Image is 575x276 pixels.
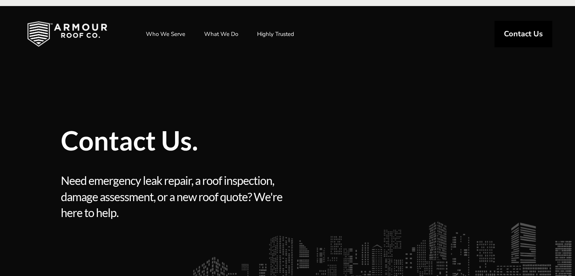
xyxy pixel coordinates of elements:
[138,25,193,43] a: Who We Serve
[61,172,285,221] span: Need emergency leak repair, a roof inspection, damage assessment, or a new roof quote? We're here...
[15,15,119,53] img: Industrial and Commercial Roofing Company | Armour Roof Co.
[197,25,246,43] a: What We Do
[61,127,397,154] span: Contact Us.
[494,21,552,47] a: Contact Us
[504,30,543,38] span: Contact Us
[250,25,302,43] a: Highly Trusted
